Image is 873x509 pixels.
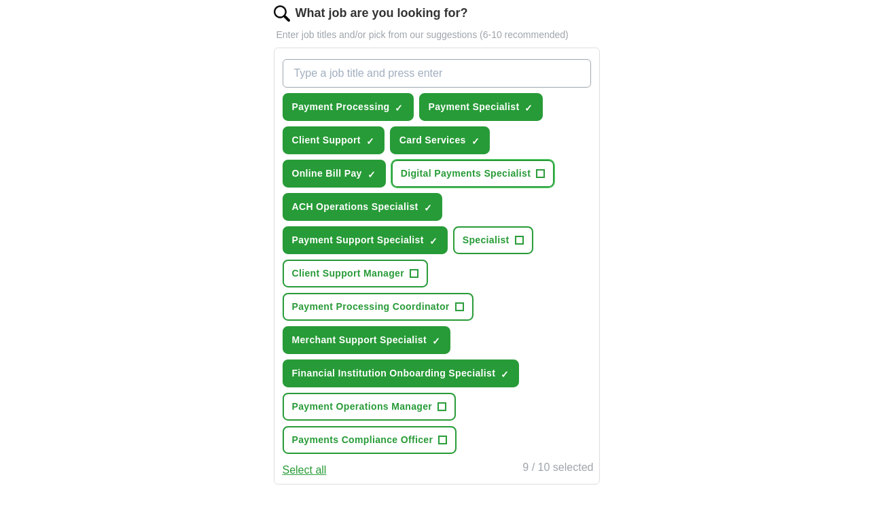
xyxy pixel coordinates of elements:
[283,59,591,88] input: Type a job title and press enter
[283,426,457,454] button: Payments Compliance Officer
[432,336,440,347] span: ✓
[390,126,490,154] button: Card Services✓
[399,133,466,147] span: Card Services
[292,133,361,147] span: Client Support
[292,100,390,114] span: Payment Processing
[524,103,533,113] span: ✓
[501,369,509,380] span: ✓
[283,260,429,287] button: Client Support Manager
[292,366,496,381] span: Financial Institution Onboarding Specialist
[424,203,432,213] span: ✓
[283,126,385,154] button: Client Support✓
[401,166,531,181] span: Digital Payments Specialist
[283,293,474,321] button: Payment Processing Coordinator
[296,4,468,22] label: What job are you looking for?
[283,326,450,354] button: Merchant Support Specialist✓
[395,103,404,113] span: ✓
[292,233,424,247] span: Payment Support Specialist
[292,200,418,214] span: ACH Operations Specialist
[283,359,520,387] button: Financial Institution Onboarding Specialist✓
[429,236,438,247] span: ✓
[274,28,600,42] p: Enter job titles and/or pick from our suggestions (6-10 recommended)
[419,93,544,121] button: Payment Specialist✓
[471,136,480,147] span: ✓
[283,226,448,254] button: Payment Support Specialist✓
[292,433,433,447] span: Payments Compliance Officer
[292,166,362,181] span: Online Bill Pay
[292,300,450,314] span: Payment Processing Coordinator
[283,93,414,121] button: Payment Processing✓
[283,462,327,478] button: Select all
[429,100,520,114] span: Payment Specialist
[283,160,386,188] button: Online Bill Pay✓
[292,333,427,347] span: Merchant Support Specialist
[283,393,457,421] button: Payment Operations Manager
[368,169,376,180] span: ✓
[522,459,593,478] div: 9 / 10 selected
[463,233,510,247] span: Specialist
[292,400,433,414] span: Payment Operations Manager
[453,226,533,254] button: Specialist
[283,193,442,221] button: ACH Operations Specialist✓
[292,266,405,281] span: Client Support Manager
[274,5,290,22] img: search.png
[391,160,555,188] button: Digital Payments Specialist
[366,136,374,147] span: ✓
